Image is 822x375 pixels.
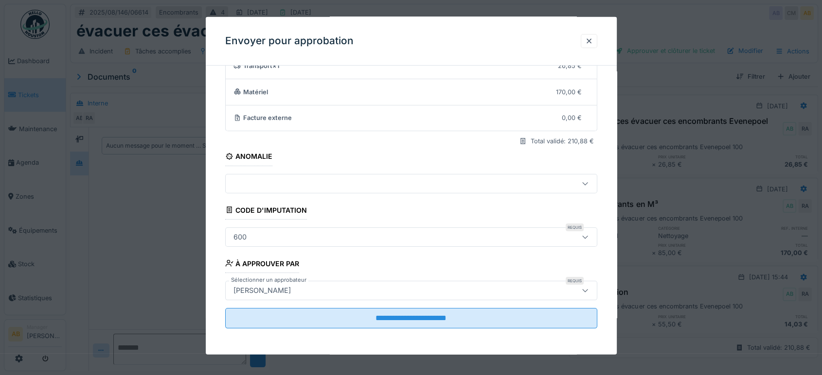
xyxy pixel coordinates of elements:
[230,57,593,75] summary: Transport×126,85 €
[233,61,551,70] div: Transport × 1
[566,277,584,285] div: Requis
[225,149,273,166] div: Anomalie
[566,223,584,231] div: Requis
[225,35,354,47] h3: Envoyer pour approbation
[233,113,554,122] div: Facture externe
[230,231,250,242] div: 600
[225,256,300,273] div: À approuver par
[230,109,593,127] summary: Facture externe0,00 €
[558,61,582,70] div: 26,85 €
[531,136,594,146] div: Total validé: 210,88 €
[562,113,582,122] div: 0,00 €
[230,285,295,296] div: [PERSON_NAME]
[229,276,308,284] label: Sélectionner un approbateur
[233,87,549,96] div: Matériel
[230,83,593,101] summary: Matériel170,00 €
[556,87,582,96] div: 170,00 €
[225,203,307,219] div: Code d'imputation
